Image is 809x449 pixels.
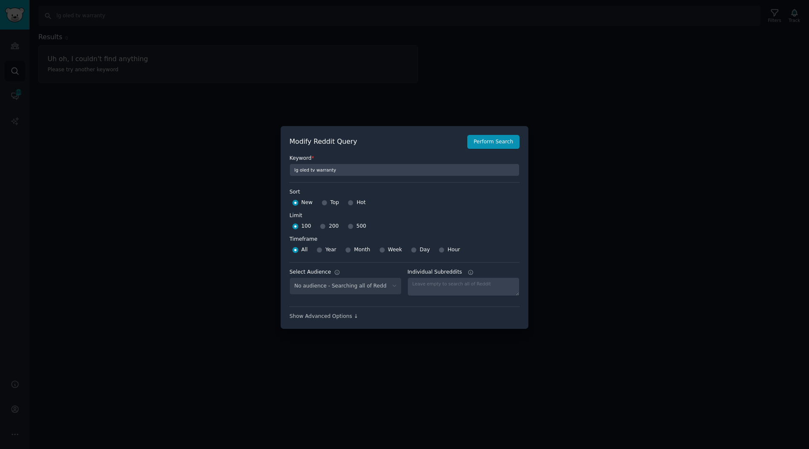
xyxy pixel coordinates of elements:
[467,135,520,149] button: Perform Search
[388,246,402,254] span: Week
[289,233,520,243] label: Timeframe
[447,246,460,254] span: Hour
[289,212,302,220] div: Limit
[301,246,308,254] span: All
[356,199,366,207] span: Hot
[289,164,520,176] input: Keyword to search on Reddit
[330,199,339,207] span: Top
[289,155,520,162] label: Keyword
[325,246,336,254] span: Year
[354,246,370,254] span: Month
[289,313,520,320] div: Show Advanced Options ↓
[329,223,338,230] span: 200
[356,223,366,230] span: 500
[289,188,520,196] label: Sort
[289,269,331,276] div: Select Audience
[407,269,520,276] label: Individual Subreddits
[301,199,313,207] span: New
[289,137,463,147] h2: Modify Reddit Query
[420,246,430,254] span: Day
[301,223,311,230] span: 100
